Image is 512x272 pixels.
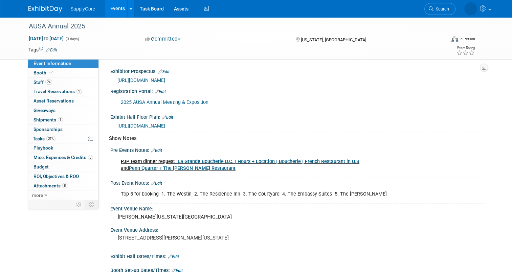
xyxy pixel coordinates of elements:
div: Event Venue Name: [110,204,484,212]
div: AUSA Annual 2025 [26,20,437,32]
div: Exhibitor Prospectus: [110,66,484,75]
b: and [121,165,236,171]
a: Tasks31% [28,134,98,143]
span: Event Information [34,61,71,66]
span: [US_STATE], [GEOGRAPHIC_DATA] [301,37,366,42]
a: 2025 AUSA Annual Meeting & Exposition [121,99,208,105]
span: Misc. Expenses & Credits [34,155,93,160]
div: Top 5 for booking 1. The Westin 2. The Residence Inn 3. The Courtyard 4. The Embassy Suites 5. Th... [116,187,411,201]
span: [DATE] [DATE] [28,36,64,42]
img: Kaci Shickel [464,2,477,15]
td: Tags [28,46,57,53]
a: Sponsorships [28,125,98,134]
a: Misc. Expenses & Credits3 [28,153,98,162]
a: Edit [155,89,166,94]
a: Edit [151,181,162,186]
a: Edit [151,148,162,153]
a: Edit [46,48,57,52]
img: ExhibitDay [28,6,62,13]
a: [URL][DOMAIN_NAME] [117,123,165,129]
span: 8 [62,183,67,188]
span: Budget [34,164,49,169]
div: Exhibit Hall Floor Plan: [110,112,484,121]
span: Travel Reservations [34,89,82,94]
a: La Grande Boucherie D.C. | Hours + Location | Boucherie | French Restaurant in U.S [178,159,359,164]
a: Giveaways [28,106,98,115]
a: Budget [28,162,98,172]
a: ROI, Objectives & ROO [28,172,98,181]
span: ROI, Objectives & ROO [34,174,79,179]
span: 1 [58,117,63,122]
span: Search [433,6,449,12]
span: Booth [34,70,54,75]
div: Event Venue Address: [110,225,484,233]
span: to [43,36,49,41]
b: PJP team dinner request : [121,159,359,164]
span: Playbook [34,145,53,151]
a: Penn Quarter « The [PERSON_NAME] Restaurant [129,165,236,171]
span: 1 [76,89,82,94]
span: SupplyCore [70,6,95,12]
a: Asset Reservations [28,96,98,106]
div: In-Person [459,37,475,42]
div: Exhibit Hall Dates/Times: [110,251,484,260]
div: Event Rating [457,46,475,50]
td: Toggle Event Tabs [85,200,99,209]
span: Sponsorships [34,127,63,132]
a: Shipments1 [28,115,98,124]
div: Event Format [409,35,475,45]
div: Post Event Notes: [110,178,484,187]
span: Tasks [33,136,55,141]
a: [URL][DOMAIN_NAME] [117,77,165,83]
img: Format-Inperson.png [451,36,458,42]
a: Search [424,3,455,15]
div: Show Notes [109,135,478,142]
span: more [32,192,43,198]
div: Registration Portal: [110,86,484,95]
i: Booth reservation complete [49,71,53,74]
a: Playbook [28,143,98,153]
a: Event Information [28,59,98,68]
a: Edit [162,115,173,120]
a: Travel Reservations1 [28,87,98,96]
span: Asset Reservations [34,98,74,104]
a: Edit [158,69,170,74]
span: Attachments [34,183,67,188]
button: Committed [143,36,183,43]
a: Staff24 [28,78,98,87]
span: 31% [46,136,55,141]
div: [PERSON_NAME][US_STATE][GEOGRAPHIC_DATA] [115,212,478,222]
a: Edit [168,254,179,259]
span: Shipments [34,117,63,122]
span: (3 days) [65,37,79,41]
pre: [STREET_ADDRESS][PERSON_NAME][US_STATE] [118,235,259,241]
td: Personalize Event Tab Strip [73,200,85,209]
a: more [28,191,98,200]
span: Staff [34,80,52,85]
a: Booth [28,68,98,77]
span: 24 [45,80,52,85]
span: Giveaways [34,108,55,113]
span: 3 [88,155,93,160]
div: Pre Events Notes: [110,145,484,154]
a: Attachments8 [28,181,98,190]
